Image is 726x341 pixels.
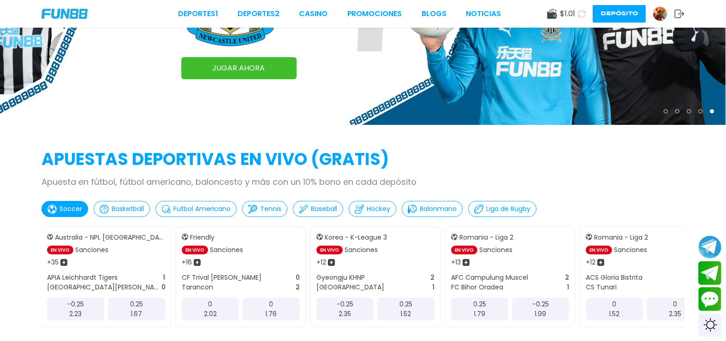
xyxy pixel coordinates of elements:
[94,201,150,217] button: Basketball
[47,282,161,292] p: [GEOGRAPHIC_DATA][PERSON_NAME] FA
[155,201,237,217] button: Futbol Americano
[131,309,143,319] p: 1.67
[673,300,678,309] p: 0
[316,246,343,254] p: EN VIVO
[70,309,82,319] p: 2.23
[560,8,575,19] span: $ 1.01
[339,309,351,319] p: 2.35
[698,287,721,311] button: Contact customer service
[47,273,118,282] p: APIA Leichhardt Tigers
[614,245,647,255] p: Sanciones
[60,204,82,214] p: Soccer
[42,9,88,19] img: Company Logo
[586,273,643,282] p: ACS Gloria Bistrita
[210,245,243,255] p: Sanciones
[182,246,208,254] p: EN VIVO
[698,235,721,259] button: Join telegram channel
[486,204,530,214] p: Liga de Rugby
[420,204,457,214] p: Balonmano
[182,258,192,267] p: + 16
[586,246,612,254] p: EN VIVO
[669,309,682,319] p: 2.35
[208,300,213,309] p: 0
[67,300,84,309] p: -0.25
[349,201,396,217] button: Hockey
[296,273,300,282] p: 0
[473,300,486,309] p: 0.25
[337,300,353,309] p: -0.25
[593,5,646,23] button: Depósito
[451,273,528,282] p: AFC Campulung Muscel
[399,300,412,309] p: 0.25
[190,233,214,242] p: Friendly
[532,300,549,309] p: -0.25
[698,313,721,336] div: Switch theme
[402,201,463,217] button: Balonmano
[451,282,503,292] p: FC Bihor Oradea
[42,201,88,217] button: Soccer
[266,309,277,319] p: 1.76
[47,258,59,267] p: + 35
[535,309,547,319] p: 1.99
[296,282,300,292] p: 2
[161,282,165,292] p: 0
[311,204,337,214] p: Baseball
[42,176,684,188] p: Apuesta en fútbol, fútbol americano, baloncesto y más con un 10% bono en cada depósito
[182,273,262,282] p: CF Trival [PERSON_NAME]
[325,233,387,242] p: Korea - K-League 3
[204,309,217,319] p: 2.02
[468,201,536,217] button: Liga de Rugby
[181,57,297,79] a: JUGAR AHORA
[345,245,378,255] p: Sanciones
[653,7,667,21] img: Avatar
[316,258,326,267] p: + 12
[432,282,434,292] p: 1
[242,201,287,217] button: Tennis
[316,273,365,282] p: Gyeongju KHNP
[466,8,501,19] a: NOTICIAS
[316,282,384,292] p: [GEOGRAPHIC_DATA]
[130,300,143,309] p: 0.25
[112,204,144,214] p: Basketball
[75,245,108,255] p: Sanciones
[293,201,343,217] button: Baseball
[459,233,513,242] p: Romania - Liga 2
[401,309,411,319] p: 1.52
[42,147,684,172] h2: APUESTAS DEPORTIVAS EN VIVO (gratis)
[451,258,461,267] p: + 13
[609,309,620,319] p: 1.52
[479,245,512,255] p: Sanciones
[567,282,569,292] p: 1
[47,246,73,254] p: EN VIVO
[178,8,218,19] a: Deportes1
[586,282,617,292] p: CS Tunari
[586,258,595,267] p: + 12
[698,261,721,285] button: Join telegram
[238,8,280,19] a: Deportes2
[55,233,165,242] p: Australia - NPL [GEOGRAPHIC_DATA]
[565,273,569,282] p: 2
[653,6,674,21] a: Avatar
[594,233,648,242] p: Romania - Liga 2
[367,204,390,214] p: Hockey
[173,204,231,214] p: Futbol Americano
[269,300,274,309] p: 0
[430,273,434,282] p: 2
[163,273,165,282] p: 1
[347,8,402,19] a: Promociones
[260,204,281,214] p: Tennis
[422,8,446,19] a: BLOGS
[182,282,213,292] p: Tarancon
[474,309,486,319] p: 1.79
[613,300,617,309] p: 0
[451,246,477,254] p: EN VIVO
[299,8,327,19] a: CASINO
